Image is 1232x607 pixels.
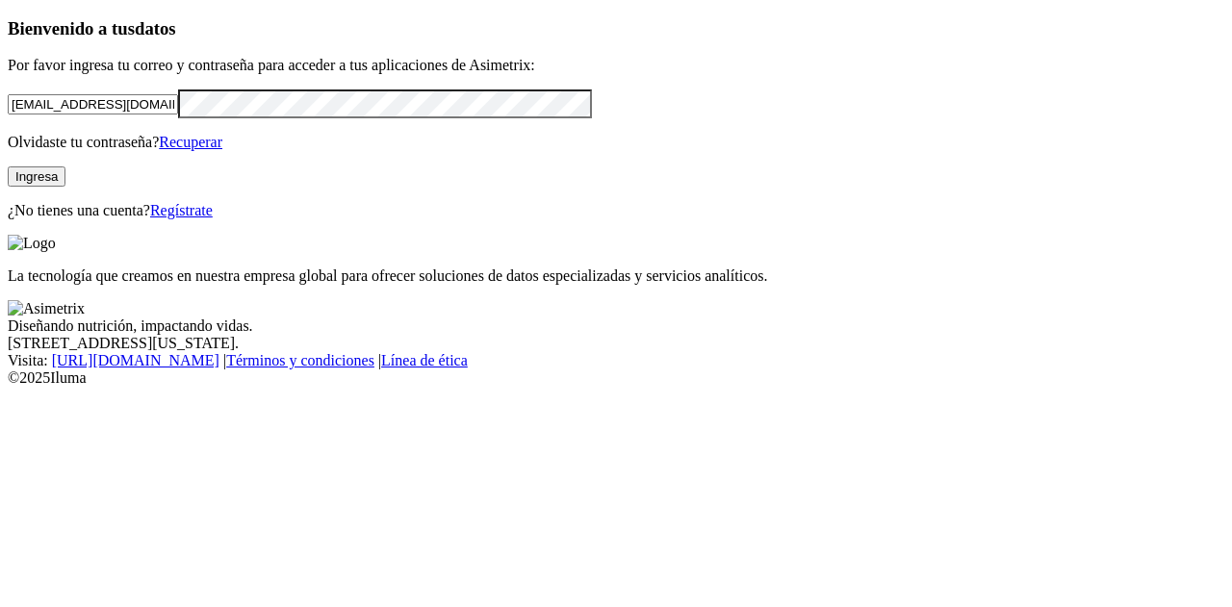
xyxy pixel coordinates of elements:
[8,352,1224,369] div: Visita : | |
[8,166,65,187] button: Ingresa
[8,369,1224,387] div: © 2025 Iluma
[8,202,1224,219] p: ¿No tienes una cuenta?
[8,235,56,252] img: Logo
[8,94,178,114] input: Tu correo
[8,57,1224,74] p: Por favor ingresa tu correo y contraseña para acceder a tus aplicaciones de Asimetrix:
[226,352,374,368] a: Términos y condiciones
[381,352,468,368] a: Línea de ética
[8,317,1224,335] div: Diseñando nutrición, impactando vidas.
[8,267,1224,285] p: La tecnología que creamos en nuestra empresa global para ofrecer soluciones de datos especializad...
[8,134,1224,151] p: Olvidaste tu contraseña?
[159,134,222,150] a: Recuperar
[150,202,213,218] a: Regístrate
[8,335,1224,352] div: [STREET_ADDRESS][US_STATE].
[52,352,219,368] a: [URL][DOMAIN_NAME]
[8,300,85,317] img: Asimetrix
[135,18,176,38] span: datos
[8,18,1224,39] h3: Bienvenido a tus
